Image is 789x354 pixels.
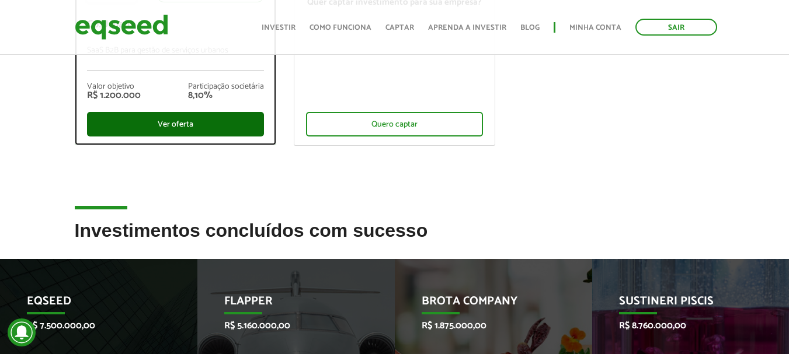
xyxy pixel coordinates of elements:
[635,19,717,36] a: Sair
[188,83,264,91] div: Participação societária
[87,112,264,136] div: Ver oferta
[385,24,414,31] a: Captar
[422,295,548,314] p: Brota Company
[27,320,153,331] p: R$ 7.500.000,00
[262,24,296,31] a: Investir
[27,295,153,314] p: EqSeed
[619,320,745,331] p: R$ 8.760.000,00
[422,320,548,331] p: R$ 1.875.000,00
[188,91,264,100] div: 8,10%
[306,112,483,136] div: Quero captar
[224,320,350,331] p: R$ 5.160.000,00
[569,24,621,31] a: Minha conta
[428,24,506,31] a: Aprenda a investir
[87,83,141,91] div: Valor objetivo
[75,220,715,258] h2: Investimentos concluídos com sucesso
[87,91,141,100] div: R$ 1.200.000
[310,24,371,31] a: Como funciona
[520,24,540,31] a: Blog
[75,12,168,43] img: EqSeed
[619,295,745,314] p: Sustineri Piscis
[87,46,264,71] p: SaaS B2B para gestão de serviços urbanos
[224,295,350,314] p: Flapper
